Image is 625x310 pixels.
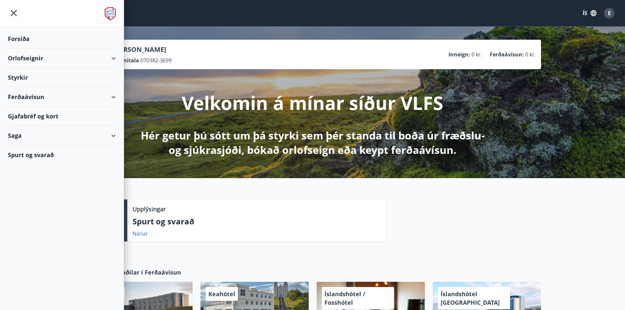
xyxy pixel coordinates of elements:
div: Spurt og svarað [8,145,116,164]
div: Gjafabréf og kort [8,107,116,126]
div: Forsíða [8,29,116,49]
p: Spurt og svarað [133,216,381,227]
span: Samstarfsaðilar í Ferðaávísun [92,268,181,277]
p: Velkomin á mínar síður VLFS [182,90,443,115]
div: Styrkir [8,68,116,87]
div: Saga [8,126,116,145]
p: [PERSON_NAME] [113,45,172,54]
button: E [601,5,617,21]
p: Ferðaávísun : [490,51,524,58]
span: 0 kr. [471,51,482,58]
p: Upplýsingar [133,205,166,213]
p: Kennitala [113,57,139,64]
div: Orlofseignir [8,49,116,68]
span: Íslandshótel / Fosshótel [324,290,365,306]
span: E [608,10,611,17]
div: Ferðaávísun [8,87,116,107]
button: menu [8,7,20,19]
p: Inneign : [448,51,470,58]
p: Hér getur þú sótt um þá styrki sem þér standa til boða úr fræðslu- og sjúkrasjóði, bókað orlofsei... [139,128,486,157]
img: union_logo [105,7,116,20]
a: Nánar [133,230,148,237]
span: Keahótel [208,290,235,298]
button: ÍS [579,7,600,19]
span: 0 kr. [525,51,536,58]
span: 070382-3699 [140,57,172,64]
span: Íslandshótel [GEOGRAPHIC_DATA] [441,290,500,306]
